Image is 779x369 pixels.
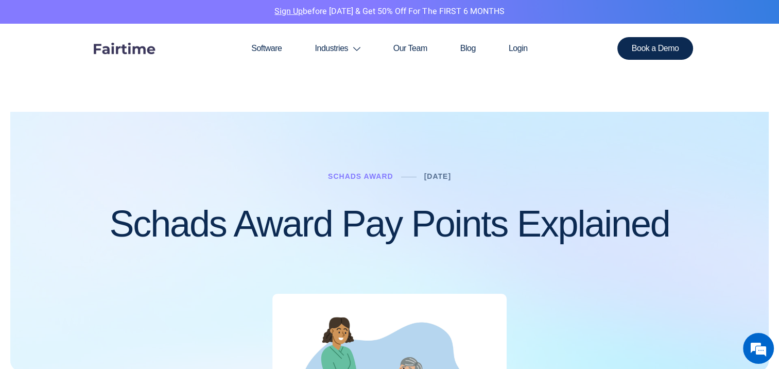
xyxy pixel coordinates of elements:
[169,5,194,30] div: Minimize live chat window
[54,58,173,71] div: SCHADS Classification Tool
[5,272,196,309] textarea: Choose an option
[377,24,444,73] a: Our Team
[492,24,544,73] a: Login
[21,172,166,217] div: If you need to classify a SCHADS Award employee you have come to the right place! There are 3 qui...
[18,130,101,138] div: SCHADS Classification Tool
[298,24,376,73] a: Industries
[274,5,303,18] a: Sign Up
[632,44,679,53] span: Book a Demo
[328,172,393,180] a: Schads Award
[8,5,771,19] p: before [DATE] & Get 50% Off for the FIRST 6 MONTHS
[21,146,93,157] span: Welcome to Fairtime!
[424,172,451,180] a: [DATE]
[444,24,492,73] a: Blog
[13,142,100,161] div: 6:15 PM
[109,204,669,244] h1: Schads Award Pay Points Explained
[235,24,298,73] a: Software
[23,225,80,244] div: Get Started
[617,37,694,60] a: Book a Demo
